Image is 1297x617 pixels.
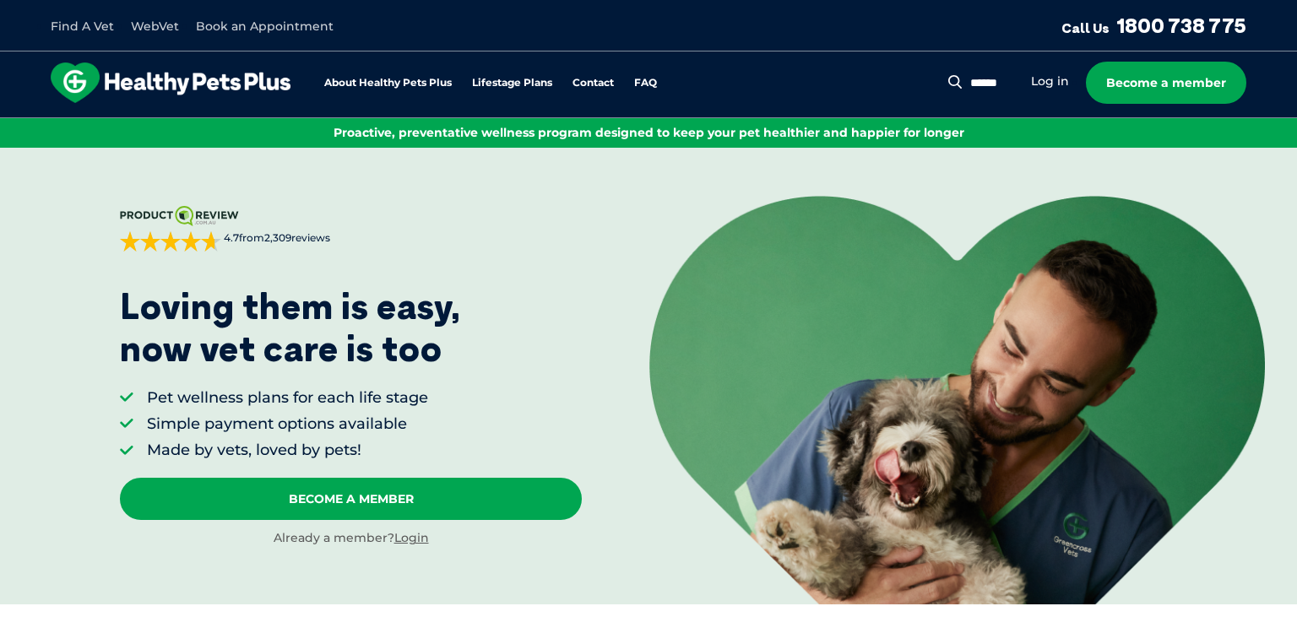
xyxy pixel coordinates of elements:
img: hpp-logo [51,62,290,103]
strong: 4.7 [224,231,239,244]
div: Already a member? [120,530,583,547]
a: 4.7from2,309reviews [120,206,583,252]
div: 4.7 out of 5 stars [120,231,221,252]
a: About Healthy Pets Plus [324,78,452,89]
a: Become a member [1086,62,1246,104]
a: Become A Member [120,478,583,520]
p: Loving them is easy, now vet care is too [120,285,461,371]
span: Proactive, preventative wellness program designed to keep your pet healthier and happier for longer [334,125,964,140]
a: Login [394,530,429,545]
li: Pet wellness plans for each life stage [147,387,428,409]
span: 2,309 reviews [264,231,330,244]
li: Simple payment options available [147,414,428,435]
span: Call Us [1061,19,1110,36]
li: Made by vets, loved by pets! [147,440,428,461]
a: Lifestage Plans [472,78,552,89]
img: <p>Loving them is easy, <br /> now vet care is too</p> [649,196,1264,605]
button: Search [945,73,966,90]
a: Call Us1800 738 775 [1061,13,1246,38]
span: from [221,231,330,246]
a: Log in [1031,73,1069,89]
a: Contact [573,78,614,89]
a: Find A Vet [51,19,114,34]
a: Book an Appointment [196,19,334,34]
a: FAQ [634,78,657,89]
a: WebVet [131,19,179,34]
